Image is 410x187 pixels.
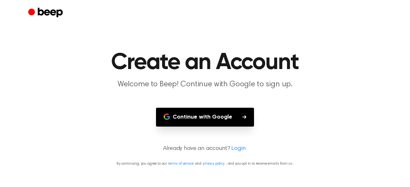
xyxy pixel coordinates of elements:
[156,108,254,127] button: Continue with Google
[8,144,402,153] p: Already have an account?
[28,7,64,19] a: Beep
[8,161,402,167] p: By continuing, you agree to our and , and you opt in to receive emails from us.
[82,79,328,90] p: Welcome to Beep! Continue with Google to sign up.
[168,162,193,166] a: terms of service
[41,51,369,74] h1: Create an Account
[231,144,245,153] a: Login
[203,162,225,166] a: privacy policy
